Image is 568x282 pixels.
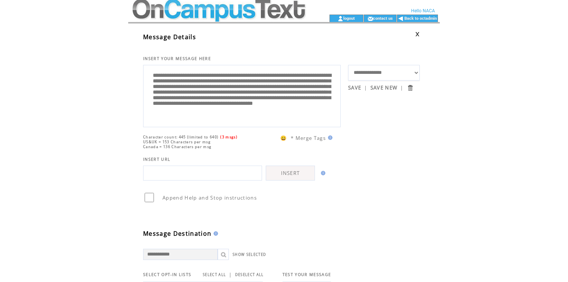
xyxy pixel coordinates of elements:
a: contact us [373,16,393,21]
img: backArrow.gif [398,16,404,22]
span: 😀 [280,135,287,141]
img: help.gif [211,231,218,236]
img: help.gif [319,171,325,175]
a: DESELECT ALL [235,272,264,277]
img: account_icon.gif [338,16,343,22]
span: INSERT YOUR MESSAGE HERE [143,56,211,61]
a: logout [343,16,355,21]
span: Message Details [143,33,196,41]
a: SAVE [348,84,361,91]
span: Canada = 136 Characters per msg [143,144,211,149]
span: SELECT OPT-IN LISTS [143,272,191,277]
input: Submit [407,84,414,91]
img: contact_us_icon.gif [367,16,373,22]
span: Character count: 445 (limited to 640) [143,135,218,140]
a: SHOW SELECTED [233,252,266,257]
span: Message Destination [143,229,211,238]
a: SAVE NEW [370,84,398,91]
span: | [364,84,367,91]
span: * Merge Tags [291,135,326,141]
span: | [400,84,403,91]
span: TEST YOUR MESSAGE [283,272,331,277]
a: INSERT [266,166,315,181]
a: SELECT ALL [203,272,226,277]
span: Append Help and Stop instructions [162,194,257,201]
span: (3 msgs) [220,135,237,140]
img: help.gif [326,135,332,140]
span: US&UK = 153 Characters per msg [143,140,211,144]
a: Back to octadmin [404,16,437,21]
span: | [229,271,232,278]
span: INSERT URL [143,157,170,162]
span: Hello NACA [411,8,435,13]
